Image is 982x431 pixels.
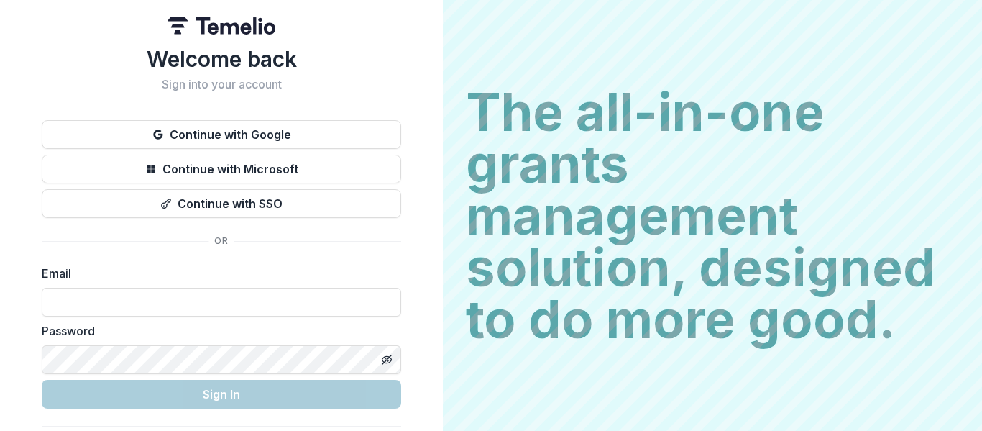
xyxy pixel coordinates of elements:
[42,78,401,91] h2: Sign into your account
[42,380,401,409] button: Sign In
[42,322,393,340] label: Password
[42,265,393,282] label: Email
[375,348,398,371] button: Toggle password visibility
[42,120,401,149] button: Continue with Google
[42,189,401,218] button: Continue with SSO
[42,155,401,183] button: Continue with Microsoft
[168,17,275,35] img: Temelio
[42,46,401,72] h1: Welcome back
